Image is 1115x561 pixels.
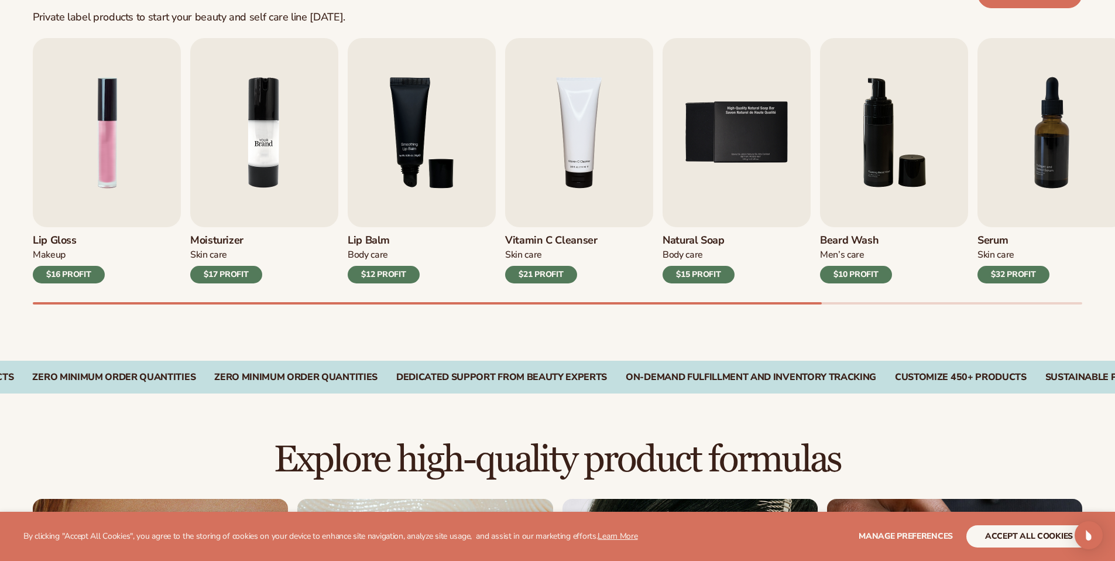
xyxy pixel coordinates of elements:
[214,372,378,383] div: Zero Minimum Order QuantitieS
[1075,521,1103,549] div: Open Intercom Messenger
[33,38,181,283] a: 1 / 9
[663,38,811,283] a: 5 / 9
[977,266,1049,283] div: $32 PROFIT
[32,372,195,383] div: Zero Minimum Order QuantitieS
[663,234,735,247] h3: Natural Soap
[663,249,735,261] div: Body Care
[859,525,953,548] button: Manage preferences
[33,234,105,247] h3: Lip Gloss
[348,234,420,247] h3: Lip Balm
[348,266,420,283] div: $12 PROFIT
[820,249,892,261] div: Men’s Care
[190,249,262,261] div: Skin Care
[396,372,607,383] div: Dedicated Support From Beauty Experts
[33,266,105,283] div: $16 PROFIT
[895,372,1027,383] div: CUSTOMIZE 450+ PRODUCTS
[190,266,262,283] div: $17 PROFIT
[859,531,953,542] span: Manage preferences
[820,38,968,283] a: 6 / 9
[190,38,338,283] a: 2 / 9
[663,266,735,283] div: $15 PROFIT
[190,38,338,227] img: Shopify Image 3
[966,525,1092,548] button: accept all cookies
[348,38,496,283] a: 3 / 9
[33,249,105,261] div: Makeup
[505,234,598,247] h3: Vitamin C Cleanser
[820,234,892,247] h3: Beard Wash
[190,234,262,247] h3: Moisturizer
[598,531,637,542] a: Learn More
[626,372,876,383] div: On-Demand Fulfillment and Inventory Tracking
[33,11,345,24] div: Private label products to start your beauty and self care line [DATE].
[820,266,892,283] div: $10 PROFIT
[505,266,577,283] div: $21 PROFIT
[348,249,420,261] div: Body Care
[977,249,1049,261] div: Skin Care
[505,38,653,283] a: 4 / 9
[33,440,1082,480] h2: Explore high-quality product formulas
[977,234,1049,247] h3: Serum
[505,249,598,261] div: Skin Care
[23,532,638,542] p: By clicking "Accept All Cookies", you agree to the storing of cookies on your device to enhance s...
